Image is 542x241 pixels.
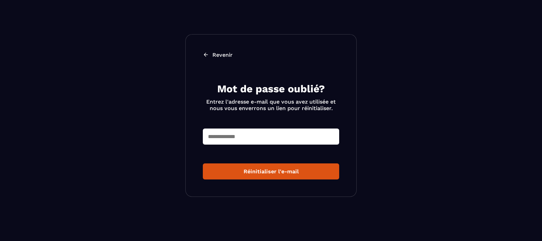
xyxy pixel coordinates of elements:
p: Entrez l'adresse e-mail que vous avez utilisée et nous vous enverrons un lien pour réinitialiser. [203,98,339,111]
a: Revenir [203,52,339,58]
h2: Mot de passe oublié? [203,82,339,96]
div: Réinitialiser l'e-mail [208,168,334,175]
p: Revenir [212,52,233,58]
button: Réinitialiser l'e-mail [203,163,339,179]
